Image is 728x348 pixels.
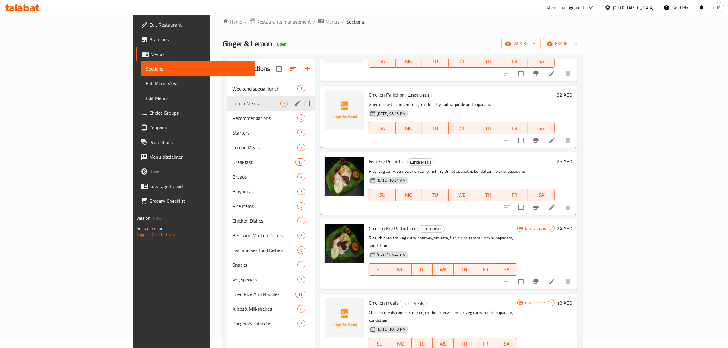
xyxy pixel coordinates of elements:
span: TH [478,124,499,133]
a: Edit menu item [548,70,556,77]
span: Breakfast [232,158,295,166]
span: Sections [346,18,364,25]
span: WE [451,191,473,199]
img: Chicken meals [325,298,364,338]
span: Coverage Report [149,183,250,190]
button: TH [475,189,502,201]
span: Select all sections [273,62,286,75]
button: FR [501,55,528,68]
span: TH [478,57,499,66]
span: Full Menu View [146,80,250,87]
div: Veg specials7 [227,272,315,287]
span: TH [456,265,472,274]
span: Chicken Dishes [232,217,297,224]
div: Beef And Mutton Dishes [232,232,297,239]
div: items [297,232,305,239]
span: [DATE] 08:13 PM [374,111,408,117]
span: 8 [298,247,305,253]
div: Lunch Meals [418,225,445,233]
div: Fish and sea food Dishes8 [227,243,315,257]
span: SA [499,265,515,274]
span: MO [398,191,420,199]
span: Lunch Meals [418,225,445,232]
span: export [548,40,578,47]
nav: Menu sections [227,79,315,333]
div: items [295,158,305,166]
span: Menu disclaimer [149,153,250,161]
div: items [297,85,305,92]
button: SU [369,263,390,276]
button: Branch-specific-item [529,133,543,148]
span: Juices& Milkshakes [232,305,297,313]
p: Chicken meals consists of rice, chicken curry, sambar, veg curry, pickle, papadam, kondattam [369,309,518,324]
div: Lunch Meals [405,92,432,99]
div: Open [275,41,289,48]
button: delete [560,200,575,215]
span: TH [478,191,499,199]
div: Rice Items5 [227,199,315,213]
span: Lunch Meals [232,100,280,107]
span: 5 [298,130,305,136]
div: items [297,202,305,210]
li: / [342,18,344,25]
span: WE [435,265,451,274]
span: Veg specials [232,276,297,283]
span: Rice Items [232,202,297,210]
span: 1.0.0 [153,214,162,222]
span: Sections [146,65,250,72]
span: SU [371,57,393,66]
span: Starters [232,129,297,136]
button: FR [475,263,496,276]
h6: 24 AED [557,224,573,233]
span: 9 [298,115,305,121]
div: Breads4 [227,169,315,184]
p: Ghee rice with chicken curry, chicken fry, raitha, pickle and papadam. [369,101,555,108]
span: Lunch Meals [400,300,426,307]
span: Biriyanis [232,188,297,195]
div: items [297,305,305,313]
button: Branch-specific-item [529,200,543,215]
a: Grocery Checklist [136,194,255,208]
button: TU [422,55,449,68]
span: SA [530,191,552,199]
nav: breadcrumb [223,18,582,26]
a: Full Menu View [141,76,255,91]
div: items [297,320,305,327]
div: Starters5 [227,125,315,140]
button: export [543,38,582,49]
div: Recommendations9 [227,111,315,125]
button: SA [528,122,555,134]
span: FR [504,124,526,133]
span: Coupons [149,124,250,131]
span: Chicken meals [369,298,398,307]
span: Grocery Checklist [149,197,250,205]
span: import [506,40,536,47]
span: 7 [281,101,288,106]
span: TU [424,191,446,199]
a: Upsell [136,164,255,179]
div: Juices& Milkshakes8 [227,302,315,316]
h6: 25 AED [557,157,573,166]
span: 9 [298,218,305,224]
button: TU [422,122,449,134]
button: SU [369,55,396,68]
div: items [280,100,288,107]
div: Breakfast15 [227,155,315,169]
div: items [297,246,305,254]
button: SA [496,263,517,276]
a: Edit menu item [548,278,556,285]
span: WE [451,57,473,66]
img: Chicken Fry Pothichoru [325,224,364,263]
button: TH [475,122,502,134]
button: Branch-specific-item [529,274,543,289]
span: 3 [298,262,305,268]
a: Support.OpsPlatform [136,231,175,239]
span: Branches [149,36,250,43]
span: Recommendations [232,114,297,122]
span: Menus [150,50,250,58]
span: Fish Fry Pothichor [369,157,406,166]
span: Weekend special lunch [232,85,297,92]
